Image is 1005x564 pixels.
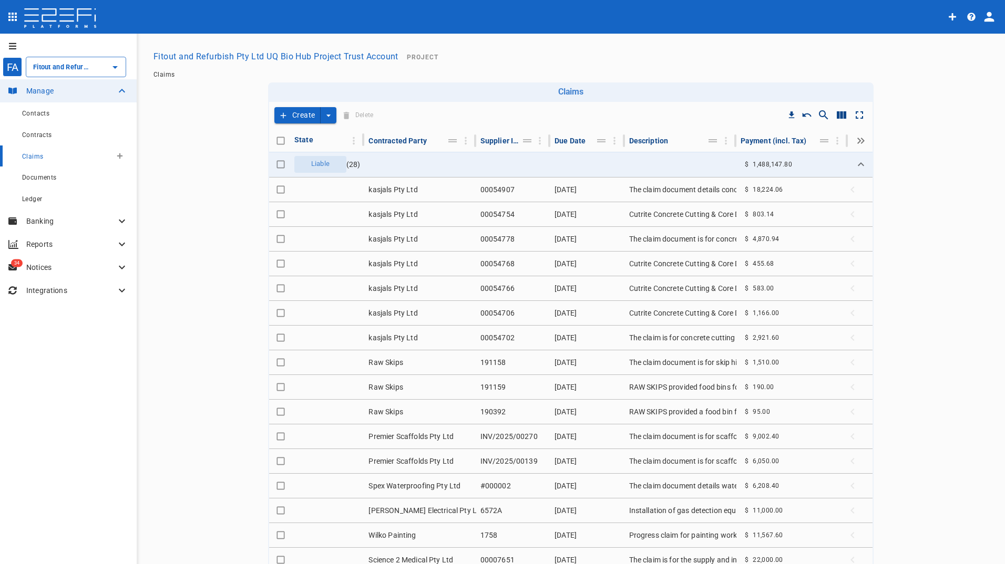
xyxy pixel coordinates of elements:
[845,232,868,246] span: Expand
[26,216,116,226] p: Banking
[753,482,779,489] span: 6,208.40
[753,408,770,415] span: 95.00
[364,301,476,325] td: kasjals Pty Ltd
[273,281,288,296] span: Toggle select row
[273,478,288,493] span: Toggle select row
[273,330,288,345] span: Toggle select row
[845,404,868,419] span: Expand
[745,309,748,317] span: $
[753,507,783,514] span: 11,000.00
[550,276,624,300] td: [DATE]
[829,132,846,149] button: Column Actions
[457,132,474,149] button: Column Actions
[290,152,364,177] td: ( 28 )
[745,531,748,539] span: $
[550,350,624,374] td: [DATE]
[22,174,57,181] span: Documents
[22,131,52,139] span: Contracts
[845,207,868,222] span: Expand
[784,108,799,122] button: Download CSV
[845,306,868,320] span: Expand
[753,260,774,267] span: 455.68
[368,134,426,147] div: Contracted Party
[745,507,748,514] span: $
[520,133,535,148] button: Move
[854,157,868,172] button: Expand
[705,133,720,148] button: Move
[550,227,624,251] td: [DATE]
[845,256,868,271] span: Expand
[294,133,313,146] div: State
[26,239,116,249] p: Reports
[753,309,779,317] span: 1,166.00
[594,133,609,148] button: Move
[550,301,624,325] td: [DATE]
[745,186,748,193] span: $
[753,334,779,341] span: 2,921.60
[11,259,23,267] span: 34
[745,334,748,341] span: $
[274,107,336,123] div: create claim type
[625,424,736,448] td: The claim document is for scaffolding services provided by Premier Scaffolds Brisbane Pty Ltd to ...
[753,383,774,391] span: 190.00
[625,177,736,202] td: The claim document details concrete cutting and core drilling services provided by Cutrite Concre...
[364,276,476,300] td: kasjals Pty Ltd
[753,433,779,440] span: 9,002.40
[745,235,748,243] span: $
[753,235,779,243] span: 4,870.94
[364,449,476,473] td: Premier Scaffolds Pty Ltd
[550,326,624,350] td: [DATE]
[550,375,624,399] td: [DATE]
[625,474,736,498] td: The claim document details waterproofing works for various locations within the [GEOGRAPHIC_DATA]...
[364,498,476,523] td: [PERSON_NAME] Electrical Pty Ltd
[476,227,550,251] td: 00054778
[364,424,476,448] td: Premier Scaffolds Pty Ltd
[22,195,42,203] span: Ledger
[741,134,807,147] div: Payment (incl. Tax)
[753,161,792,168] span: 1,488,147.80
[854,136,868,144] span: Expand all
[364,375,476,399] td: Raw Skips
[815,106,833,124] button: Show/Hide search
[476,276,550,300] td: 00054766
[364,400,476,424] td: Raw Skips
[480,134,521,147] div: Supplier Inv. No.
[305,159,336,169] span: Liable
[745,433,748,440] span: $
[799,107,815,123] button: Reset Sorting
[364,227,476,251] td: kasjals Pty Ltd
[753,556,783,563] span: 22,000.00
[153,71,988,78] nav: breadcrumb
[845,478,868,493] span: Expand
[625,227,736,251] td: The claim document is for concrete cutting and core drilling services provided by Cutrite Concret...
[745,359,748,366] span: $
[272,87,869,97] h6: Claims
[833,106,850,124] button: Show/Hide columns
[550,252,624,276] td: [DATE]
[854,133,868,148] button: Expand all
[845,182,868,197] span: Expand
[845,380,868,394] span: Expand
[273,306,288,320] span: Toggle select row
[30,61,92,72] input: Fitout and Refurbish Pty Ltd UQ Bio Hub Project Trust Account
[476,474,550,498] td: #000002
[364,350,476,374] td: Raw Skips
[273,528,288,542] span: Toggle select row
[364,523,476,547] td: Wilko Painting
[153,71,175,78] a: Claims
[745,260,748,267] span: $
[273,404,288,419] span: Toggle select row
[26,86,116,96] p: Manage
[476,424,550,448] td: INV/2025/00270
[117,153,123,159] span: Create claim
[273,256,288,271] span: Toggle select row
[364,326,476,350] td: kasjals Pty Ltd
[273,182,288,197] span: Toggle select row
[476,202,550,226] td: 00054754
[3,57,22,77] div: FA
[845,429,868,444] span: Expand
[550,424,624,448] td: [DATE]
[717,132,734,149] button: Column Actions
[22,153,43,160] span: Claims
